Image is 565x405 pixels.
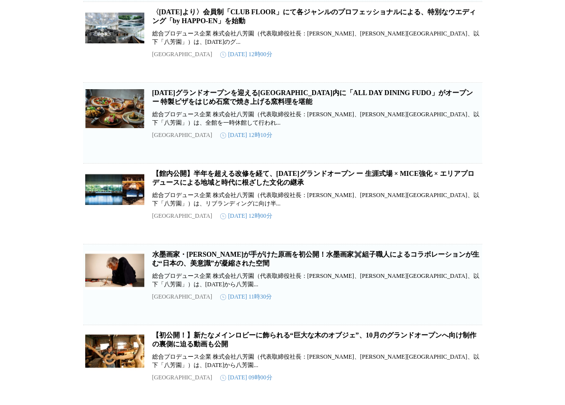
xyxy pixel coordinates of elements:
[152,170,474,186] a: 【館内公開】半年を超える改修を経て、[DATE]グランドオープン ー 生涯式場 × MICE強化 × エリアプロデュースによる地域と時代に根ざした文化の継承
[220,131,272,139] time: [DATE] 12時10分
[152,8,476,25] a: 〈[DATE]より〉会員制「CLUB FLOOR」にて各ジャンルのプロフェッショナルによる、特別なウエディング「by HAPPO-EN」を始動
[152,30,480,46] p: 総合プロデュース企業 株式会社八芳園（代表取締役社長：[PERSON_NAME]、[PERSON_NAME][GEOGRAPHIC_DATA]、以下「八芳園」）は、[DATE]のグ...
[85,8,144,47] img: 〈10月1日より〉会員制「CLUB FLOOR」にて各ジャンルのプロフェッショナルによる、特別なウエディング「by HAPPO-EN」を始動
[85,331,144,371] img: 【初公開！】新たなメインロビーに飾られる“巨大な木のオブジェ”、10月のグランドオープンへ向け制作の裏側に迫る動画も公開
[85,250,144,290] img: 水墨画家・小林東雲氏が手がけた原画を初公開！水墨画家✖️組子職人によるコラボレーションが生む“日本の、美意識”が凝縮された空間
[220,212,272,220] time: [DATE] 12時00分
[85,169,144,209] img: 【館内公開】半年を超える改修を経て、10月1日グランドオープン ー 生涯式場 × MICE強化 × エリアプロデュースによる地域と時代に根ざした文化の継承
[85,89,144,128] img: 10/1(水)グランドオープンを迎える八芳園内に「ALL DAY DINING FUDO」がオープン ー 特製ピザをはじめ石窯で焼き上げる窯料理を堪能
[220,293,272,301] time: [DATE] 11時30分
[152,251,480,267] a: 水墨画家・[PERSON_NAME]が手がけた原画を初公開！水墨画家✖️組子職人によるコラボレーションが生む“日本の、美意識”が凝縮された空間
[152,51,212,58] p: [GEOGRAPHIC_DATA]
[152,132,212,139] p: [GEOGRAPHIC_DATA]
[152,332,476,348] a: 【初公開！】新たなメインロビーに飾られる“巨大な木のオブジェ”、10月のグランドオープンへ向け制作の裏側に迫る動画も公開
[152,89,473,105] a: [DATE]グランドオープンを迎える[GEOGRAPHIC_DATA]内に「ALL DAY DINING FUDO」がオープン ー 特製ピザをはじめ石窯で焼き上げる窯料理を堪能
[152,212,212,220] p: [GEOGRAPHIC_DATA]
[152,353,480,370] p: 総合プロデュース企業 株式会社八芳園（代表取締役社長：[PERSON_NAME]、[PERSON_NAME][GEOGRAPHIC_DATA]、以下「八芳園」）は、[DATE]から八芳園...
[152,293,212,301] p: [GEOGRAPHIC_DATA]
[220,50,272,59] time: [DATE] 12時00分
[220,373,272,382] time: [DATE] 09時00分
[152,272,480,289] p: 総合プロデュース企業 株式会社八芳園（代表取締役社長：[PERSON_NAME]、[PERSON_NAME][GEOGRAPHIC_DATA]、以下「八芳園」）は、[DATE]から八芳園...
[152,191,480,208] p: 総合プロデュース企業 株式会社八芳園（代表取締役社長：[PERSON_NAME]、[PERSON_NAME][GEOGRAPHIC_DATA]、以下「八芳園」）は、リブランディングに向け半...
[152,374,212,381] p: [GEOGRAPHIC_DATA]
[152,110,480,127] p: 総合プロデュース企業 株式会社八芳園（代表取締役社長：[PERSON_NAME]、[PERSON_NAME][GEOGRAPHIC_DATA]、以下「八芳園」）は、全館を一時休館して行われ...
